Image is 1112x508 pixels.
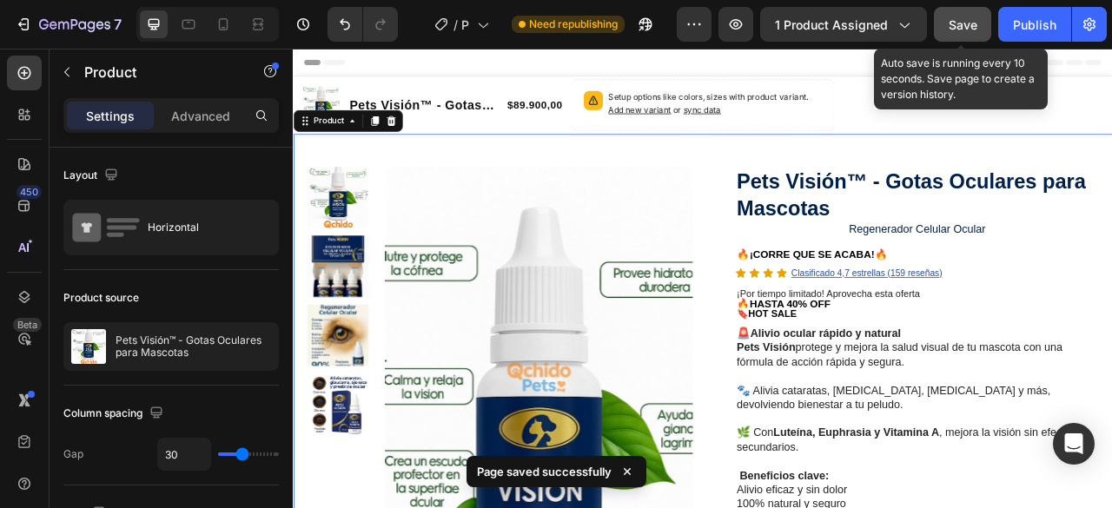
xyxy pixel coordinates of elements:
[611,481,822,496] strong: Luteína, Euphrasia y Vitamina A
[328,7,398,42] div: Undo/Redo
[564,330,640,344] span: 🔖
[562,216,1025,245] div: Rich Text Editor. Editing area: main
[63,290,139,306] div: Product source
[158,439,210,470] input: Auto
[114,14,122,35] p: 7
[698,43,1032,96] button: <p><span style="font-size:15px;">OBTENER OFERTA Y PAGAR AL RECIBIR</span></p>
[564,426,1023,463] p: 🐾 Alivia cataratas, [MEDICAL_DATA], [MEDICAL_DATA] y más, devolviendo bienestar a tu peludo.
[477,463,612,480] p: Page saved successfully
[949,17,977,32] span: Save
[400,54,673,87] p: Setup options like colors, sizes with product variant.
[529,16,618,32] span: Need republishing
[775,16,888,34] span: 1 product assigned
[1013,16,1056,34] div: Publish
[579,330,640,344] strong: HOT SALE
[633,280,825,293] u: Clasificado 4,7 estrellas (159 reseñas)
[63,446,83,462] div: Gap
[564,373,639,387] strong: Pets Visión
[736,61,995,76] span: OBTENER OFERTA Y PAGAR AL RECIBIR
[22,84,68,100] div: Product
[564,218,1023,243] p: Regenerador Celular Ocular
[7,7,129,42] button: 7
[480,71,544,84] span: or
[998,7,1071,42] button: Publish
[564,354,1023,408] p: 🚨 protege y mejora la salud visual de tu mascota con una fórmula de acción rápida y segura.
[63,164,122,188] div: Layout
[934,7,991,42] button: Save
[400,71,480,84] span: Add new variant
[63,402,167,426] div: Column spacing
[171,107,230,125] p: Advanced
[564,317,683,332] strong: 🔥HASTA 40% OFF
[562,150,1025,221] h1: Pets Visión™ - Gotas Oculares para Mascotas
[760,7,927,42] button: 1 product assigned
[564,254,756,269] strong: 🔥¡CORRE QUE SE ACABA!🔥
[116,334,271,359] p: Pets Visión™ - Gotas Oculares para Mascotas
[17,185,42,199] div: 450
[564,305,797,319] span: ¡Por tiempo limitado! Aprovecha esta oferta
[1053,423,1095,465] div: Open Intercom Messenger
[13,318,42,332] div: Beta
[148,208,254,247] div: Horizontal
[84,62,232,82] p: Product
[581,355,773,370] strong: Alivio ocular rápido y natural
[453,16,458,34] span: /
[461,16,470,34] span: Pets Vision
[496,71,544,84] span: sync data
[293,49,1112,508] iframe: Design area
[71,329,106,364] img: product feature img
[86,107,135,125] p: Settings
